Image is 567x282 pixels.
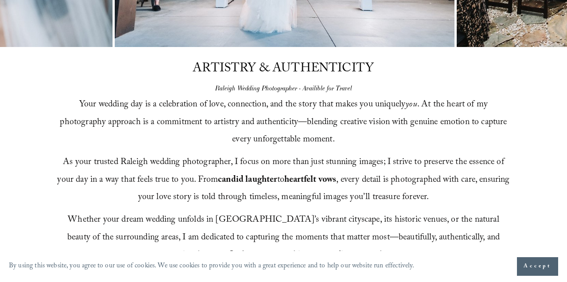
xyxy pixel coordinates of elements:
strong: candid laughter [218,173,277,188]
strong: heartfelt vows [284,173,336,188]
button: Accept [517,257,558,276]
span: Your wedding day is a celebration of love, connection, and the story that makes you uniquely . At... [60,98,509,148]
span: As your trusted Raleigh wedding photographer, I focus on more than just stunning images; I strive... [57,155,512,205]
p: By using this website, you agree to our use of cookies. We use cookies to provide you with a grea... [9,260,415,273]
span: Whether your dream wedding unfolds in [GEOGRAPHIC_DATA]’s vibrant cityscape, its historic venues,... [67,213,502,263]
span: Accept [524,262,551,271]
em: you [405,98,417,113]
span: ARTISTRY & AUTHENTICITY [193,59,373,80]
em: Raleigh Wedding Photographer - Availible for Travel [215,85,352,92]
